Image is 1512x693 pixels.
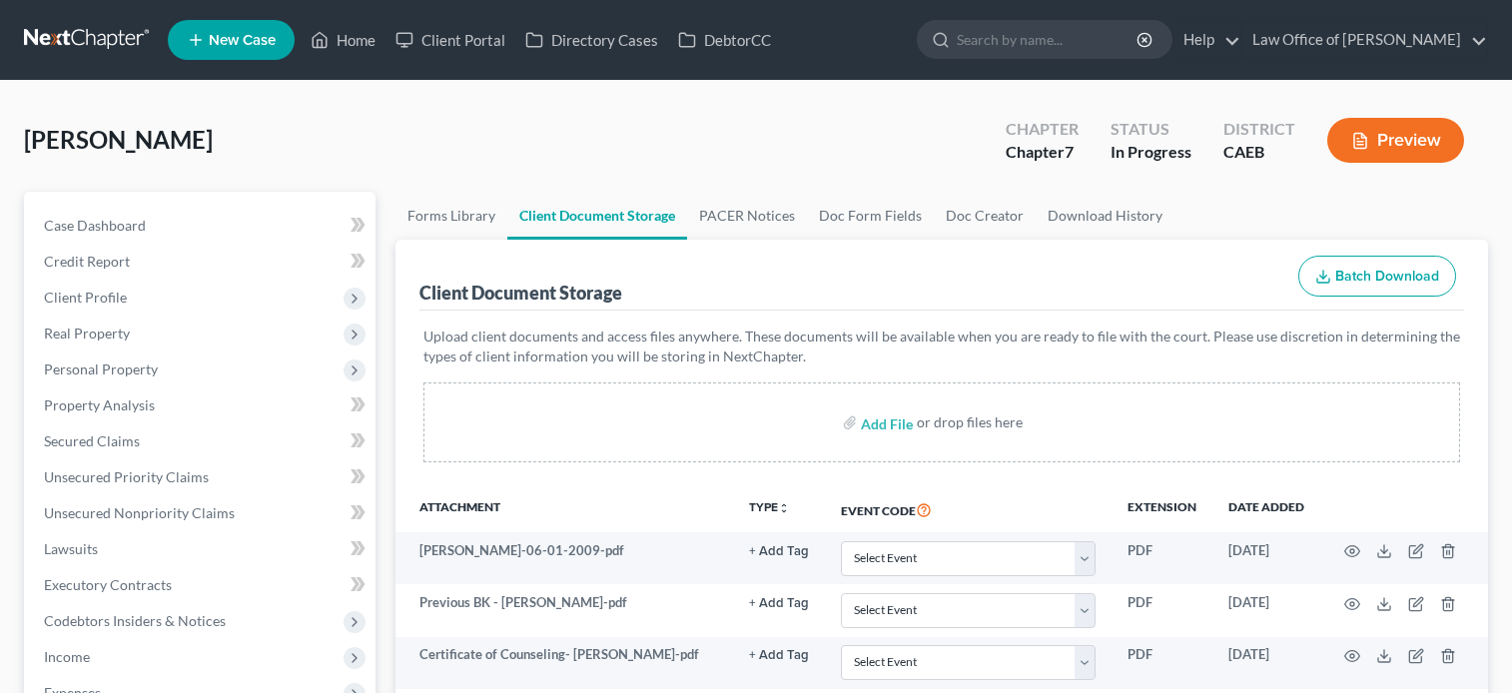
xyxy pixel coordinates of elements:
[395,192,507,240] a: Forms Library
[749,545,809,558] button: + Add Tag
[44,504,235,521] span: Unsecured Nonpriority Claims
[44,432,140,449] span: Secured Claims
[749,597,809,610] button: + Add Tag
[44,396,155,413] span: Property Analysis
[28,244,376,280] a: Credit Report
[934,192,1036,240] a: Doc Creator
[749,593,809,612] a: + Add Tag
[1112,486,1212,532] th: Extension
[301,22,385,58] a: Home
[385,22,515,58] a: Client Portal
[28,531,376,567] a: Lawsuits
[28,423,376,459] a: Secured Claims
[28,567,376,603] a: Executory Contracts
[44,612,226,629] span: Codebtors Insiders & Notices
[1036,192,1174,240] a: Download History
[917,412,1023,432] div: or drop files here
[44,360,158,377] span: Personal Property
[28,208,376,244] a: Case Dashboard
[749,501,790,514] button: TYPEunfold_more
[957,21,1139,58] input: Search by name...
[1112,584,1212,636] td: PDF
[44,576,172,593] span: Executory Contracts
[1065,142,1074,161] span: 7
[749,645,809,664] a: + Add Tag
[44,648,90,665] span: Income
[44,289,127,306] span: Client Profile
[28,495,376,531] a: Unsecured Nonpriority Claims
[1112,637,1212,689] td: PDF
[1173,22,1240,58] a: Help
[44,325,130,342] span: Real Property
[1212,637,1320,689] td: [DATE]
[44,468,209,485] span: Unsecured Priority Claims
[28,459,376,495] a: Unsecured Priority Claims
[1212,486,1320,532] th: Date added
[419,281,622,305] div: Client Document Storage
[1223,141,1295,164] div: CAEB
[807,192,934,240] a: Doc Form Fields
[44,540,98,557] span: Lawsuits
[1111,141,1191,164] div: In Progress
[1242,22,1487,58] a: Law Office of [PERSON_NAME]
[1327,118,1464,163] button: Preview
[395,637,734,689] td: Certificate of Counseling- [PERSON_NAME]-pdf
[395,584,734,636] td: Previous BK - [PERSON_NAME]-pdf
[209,33,276,48] span: New Case
[44,253,130,270] span: Credit Report
[687,192,807,240] a: PACER Notices
[395,486,734,532] th: Attachment
[1112,532,1212,584] td: PDF
[507,192,687,240] a: Client Document Storage
[1111,118,1191,141] div: Status
[1335,268,1439,285] span: Batch Download
[1298,256,1456,298] button: Batch Download
[668,22,781,58] a: DebtorCC
[24,125,213,154] span: [PERSON_NAME]
[395,532,734,584] td: [PERSON_NAME]-06-01-2009-pdf
[28,387,376,423] a: Property Analysis
[749,649,809,662] button: + Add Tag
[825,486,1112,532] th: Event Code
[778,502,790,514] i: unfold_more
[1006,141,1079,164] div: Chapter
[1212,584,1320,636] td: [DATE]
[44,217,146,234] span: Case Dashboard
[515,22,668,58] a: Directory Cases
[749,541,809,560] a: + Add Tag
[1223,118,1295,141] div: District
[1006,118,1079,141] div: Chapter
[1212,532,1320,584] td: [DATE]
[423,327,1461,366] p: Upload client documents and access files anywhere. These documents will be available when you are...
